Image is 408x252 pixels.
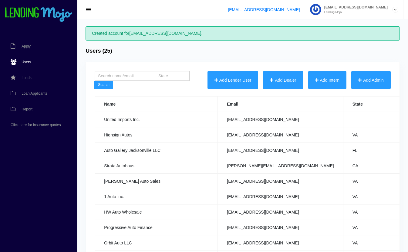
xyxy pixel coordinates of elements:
span: [EMAIL_ADDRESS][DOMAIN_NAME] [321,5,388,9]
td: VA [343,235,406,251]
td: [EMAIL_ADDRESS][DOMAIN_NAME] [218,143,343,158]
td: [EMAIL_ADDRESS][DOMAIN_NAME] [218,189,343,205]
td: [EMAIL_ADDRESS][DOMAIN_NAME] [218,174,343,189]
td: VA [343,127,406,143]
button: Add Lender User [207,71,258,89]
td: [EMAIL_ADDRESS][DOMAIN_NAME] [218,112,343,127]
span: Leads [22,76,32,80]
td: FL [343,143,406,158]
td: Progressive Auto Finance [95,220,218,235]
span: Loan Applicants [22,92,47,95]
td: Strata Autohaus [95,158,218,174]
h4: Users (25) [86,48,112,54]
td: VA [343,174,406,189]
button: Search [94,81,113,89]
th: Email [218,97,343,112]
span: Users [22,60,31,64]
td: [EMAIL_ADDRESS][DOMAIN_NAME] [218,127,343,143]
td: [PERSON_NAME][EMAIL_ADDRESS][DOMAIN_NAME] [218,158,343,174]
button: Add Admin [351,71,391,89]
td: VA [343,205,406,220]
td: [EMAIL_ADDRESS][DOMAIN_NAME] [218,235,343,251]
button: Add Dealer [263,71,303,89]
td: VA [343,189,406,205]
span: Apply [22,44,31,48]
img: logo-small.png [5,7,73,22]
span: Report [22,107,32,111]
small: Lending Mojo [321,11,388,14]
img: Profile image [310,4,321,15]
td: CA [343,158,406,174]
th: State [343,97,406,112]
td: [EMAIL_ADDRESS][DOMAIN_NAME] [218,205,343,220]
td: Highsign Autos [95,127,218,143]
div: Created account for [EMAIL_ADDRESS][DOMAIN_NAME] . [86,26,400,41]
th: Name [95,97,218,112]
td: HW Auto Wholesale [95,205,218,220]
td: Auto Gallery Jacksonville LLC [95,143,218,158]
td: 1 Auto Inc. [95,189,218,205]
input: State [155,71,190,81]
a: [EMAIL_ADDRESS][DOMAIN_NAME] [228,7,300,12]
span: Click here for insurance quotes [11,123,61,127]
td: Orbit Auto LLC [95,235,218,251]
input: Search name/email [95,71,155,81]
td: United Imports Inc. [95,112,218,127]
td: [EMAIL_ADDRESS][DOMAIN_NAME] [218,220,343,235]
td: [PERSON_NAME] Auto Sales [95,174,218,189]
button: Add Intern [308,71,347,89]
td: VA [343,220,406,235]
